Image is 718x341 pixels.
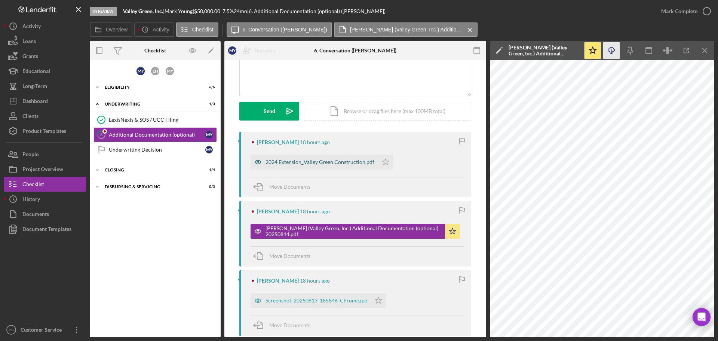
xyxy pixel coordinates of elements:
[202,168,215,172] div: 1 / 4
[266,225,441,237] div: [PERSON_NAME] (Valley Green, Inc.) Additional Documentation (optional) 20250814.pdf
[251,316,318,335] button: Move Documents
[350,27,462,33] label: [PERSON_NAME] (Valley Green, Inc.) Additional Documentation (optional) 20250814.pdf
[19,322,67,339] div: Customer Service
[109,147,205,153] div: Underwriting Decision
[223,8,234,14] div: 7.5 %
[205,146,213,153] div: M Y
[9,328,13,332] text: CS
[4,94,86,109] button: Dashboard
[4,19,86,34] button: Activity
[93,112,217,127] a: LexisNexis & SOS / UCC Filing
[109,117,217,123] div: LexisNexis & SOS / UCC Filing
[22,64,50,80] div: Educational
[266,159,374,165] div: 2024 Extension_Valley Green Construction.pdf
[100,132,103,137] tspan: 6
[269,183,310,190] span: Move Documents
[251,293,386,308] button: Screenshot_20250813_185846_Chrome.jpg
[22,79,47,95] div: Long-Term
[22,49,38,66] div: Grants
[243,27,327,33] label: 6. Conversation ([PERSON_NAME])
[4,192,86,207] button: History
[300,208,330,214] time: 2025-08-14 02:00
[151,67,159,75] div: E H
[90,7,117,16] div: In Review
[205,131,213,138] div: M Y
[4,207,86,222] button: Documents
[153,27,169,33] label: Activity
[257,208,299,214] div: [PERSON_NAME]
[22,192,40,208] div: History
[251,155,393,170] button: 2024 Extension_Valley Green Construction.pdf
[4,177,86,192] button: Checklist
[202,85,215,89] div: 6 / 6
[22,124,66,140] div: Product Templates
[224,43,283,58] button: MYReassign
[234,8,247,14] div: 24 mo
[109,132,205,138] div: Additional Documentation (optional)
[4,322,86,337] button: CSCustomer Service
[144,48,166,54] div: Checklist
[105,85,196,89] div: Eligibility
[4,147,86,162] button: People
[202,185,215,189] div: 0 / 3
[257,278,299,284] div: [PERSON_NAME]
[4,79,86,94] a: Long-Term
[251,177,318,196] button: Move Documents
[194,8,223,14] div: $50,000.00
[22,94,48,110] div: Dashboard
[105,168,196,172] div: Closing
[4,49,86,64] button: Grants
[4,109,86,124] button: Clients
[202,102,215,106] div: 1 / 3
[4,222,86,237] button: Document Templates
[22,109,39,125] div: Clients
[300,139,330,145] time: 2025-08-14 02:00
[654,4,714,19] button: Mark Complete
[334,22,478,37] button: [PERSON_NAME] (Valley Green, Inc.) Additional Documentation (optional) 20250814.pdf
[251,247,318,265] button: Move Documents
[661,4,697,19] div: Mark Complete
[90,22,132,37] button: Overview
[264,102,275,121] div: Send
[4,124,86,138] button: Product Templates
[176,22,218,37] button: Checklist
[165,8,194,14] div: Mark Young |
[4,162,86,177] button: Project Overview
[123,8,163,14] b: Valley Green, Inc.
[227,22,332,37] button: 6. Conversation ([PERSON_NAME])
[192,27,214,33] label: Checklist
[105,102,196,106] div: Underwriting
[93,127,217,142] a: 6Additional Documentation (optional)MY
[22,177,44,194] div: Checklist
[136,67,145,75] div: M Y
[166,67,174,75] div: M Y
[247,8,386,14] div: | 6. Additional Documentation (optional) ([PERSON_NAME])
[693,308,711,326] div: Open Intercom Messenger
[269,253,310,259] span: Move Documents
[22,147,39,164] div: People
[22,34,36,51] div: Loans
[123,8,165,14] div: |
[105,185,196,189] div: Disbursing & Servicing
[22,162,63,179] div: Project Overview
[4,34,86,49] button: Loans
[255,43,275,58] div: Reassign
[266,298,367,304] div: Screenshot_20250813_185846_Chrome.jpg
[134,22,174,37] button: Activity
[4,64,86,79] button: Educational
[22,222,71,238] div: Document Templates
[93,142,217,157] a: Underwriting DecisionMY
[228,46,236,55] div: M Y
[106,27,128,33] label: Overview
